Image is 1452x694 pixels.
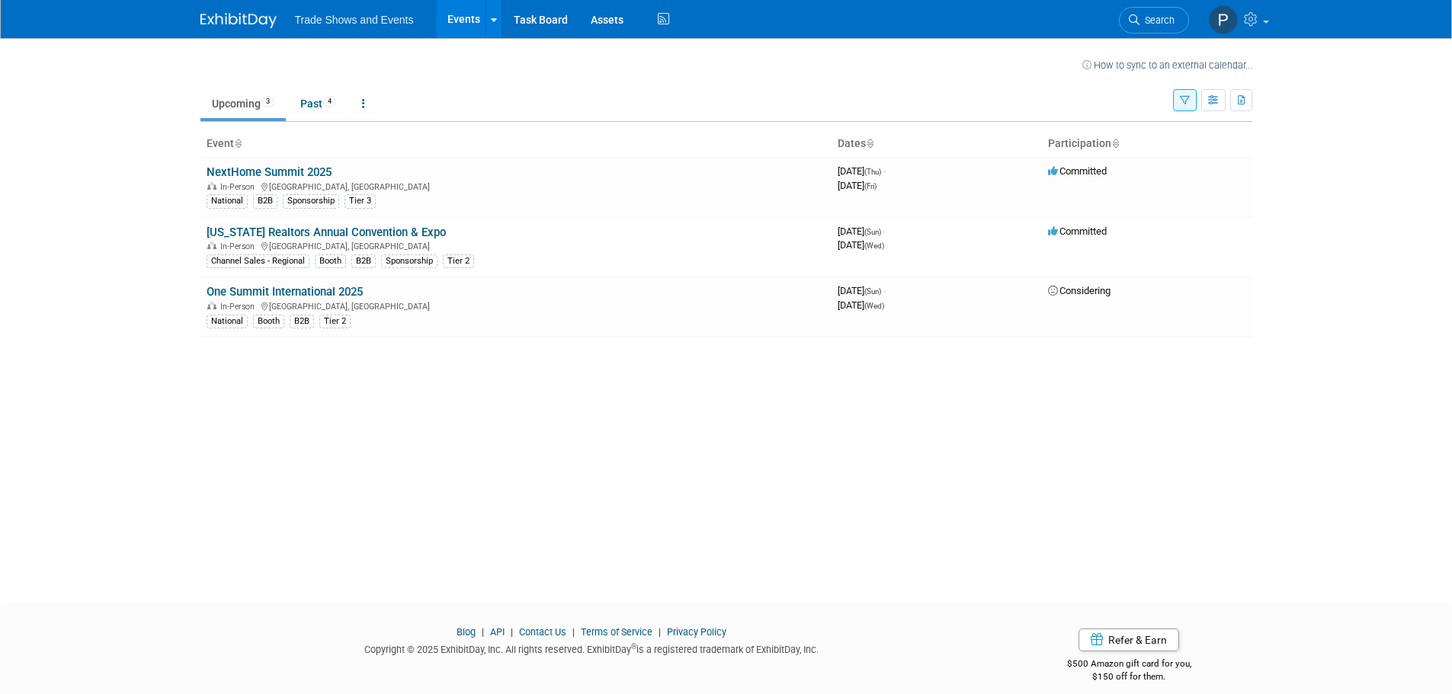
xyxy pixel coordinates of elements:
[207,239,825,251] div: [GEOGRAPHIC_DATA], [GEOGRAPHIC_DATA]
[207,194,248,208] div: National
[443,254,474,268] div: Tier 2
[323,96,336,107] span: 4
[253,315,284,328] div: Booth
[569,626,579,638] span: |
[1119,7,1189,34] a: Search
[207,165,332,179] a: NextHome Summit 2025
[838,239,884,251] span: [DATE]
[478,626,488,638] span: |
[864,168,881,176] span: (Thu)
[864,302,884,310] span: (Wed)
[519,626,566,638] a: Contact Us
[207,225,446,239] a: [US_STATE] Realtors Annual Convention & Expo
[207,299,825,312] div: [GEOGRAPHIC_DATA], [GEOGRAPHIC_DATA]
[1079,628,1179,651] a: Refer & Earn
[253,194,277,208] div: B2B
[207,241,216,249] img: In-Person Event
[1042,131,1252,157] th: Participation
[832,131,1042,157] th: Dates
[220,241,259,251] span: In-Person
[457,626,476,638] a: Blog
[290,315,314,328] div: B2B
[283,194,339,208] div: Sponsorship
[581,626,652,638] a: Terms of Service
[631,642,636,651] sup: ®
[220,182,259,192] span: In-Person
[838,225,886,237] span: [DATE]
[1048,225,1107,237] span: Committed
[864,228,881,236] span: (Sun)
[883,165,886,177] span: -
[838,285,886,296] span: [DATE]
[866,137,873,149] a: Sort by Start Date
[883,285,886,296] span: -
[1048,165,1107,177] span: Committed
[1111,137,1119,149] a: Sort by Participation Type
[381,254,438,268] div: Sponsorship
[319,315,351,328] div: Tier 2
[507,626,517,638] span: |
[207,302,216,309] img: In-Person Event
[864,287,881,296] span: (Sun)
[1082,59,1252,71] a: How to sync to an external calendar...
[1139,14,1175,26] span: Search
[234,137,242,149] a: Sort by Event Name
[200,89,286,118] a: Upcoming3
[200,13,277,28] img: ExhibitDay
[883,225,886,237] span: -
[200,639,984,657] div: Copyright © 2025 ExhibitDay, Inc. All rights reserved. ExhibitDay is a registered trademark of Ex...
[207,182,216,190] img: In-Person Event
[351,254,376,268] div: B2B
[1209,5,1238,34] img: Peter Hannun
[864,241,884,250] span: (Wed)
[490,626,505,638] a: API
[1006,648,1252,683] div: $500 Amazon gift card for you,
[200,131,832,157] th: Event
[207,315,248,328] div: National
[1048,285,1111,296] span: Considering
[295,14,414,26] span: Trade Shows and Events
[1006,670,1252,683] div: $150 off for them.
[289,89,348,118] a: Past4
[667,626,726,638] a: Privacy Policy
[838,299,884,311] span: [DATE]
[655,626,665,638] span: |
[261,96,274,107] span: 3
[838,165,886,177] span: [DATE]
[207,285,363,299] a: One Summit International 2025
[220,302,259,312] span: In-Person
[838,180,877,191] span: [DATE]
[315,254,346,268] div: Booth
[864,182,877,190] span: (Fri)
[207,180,825,192] div: [GEOGRAPHIC_DATA], [GEOGRAPHIC_DATA]
[207,254,309,268] div: Channel Sales - Regional
[345,194,376,208] div: Tier 3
